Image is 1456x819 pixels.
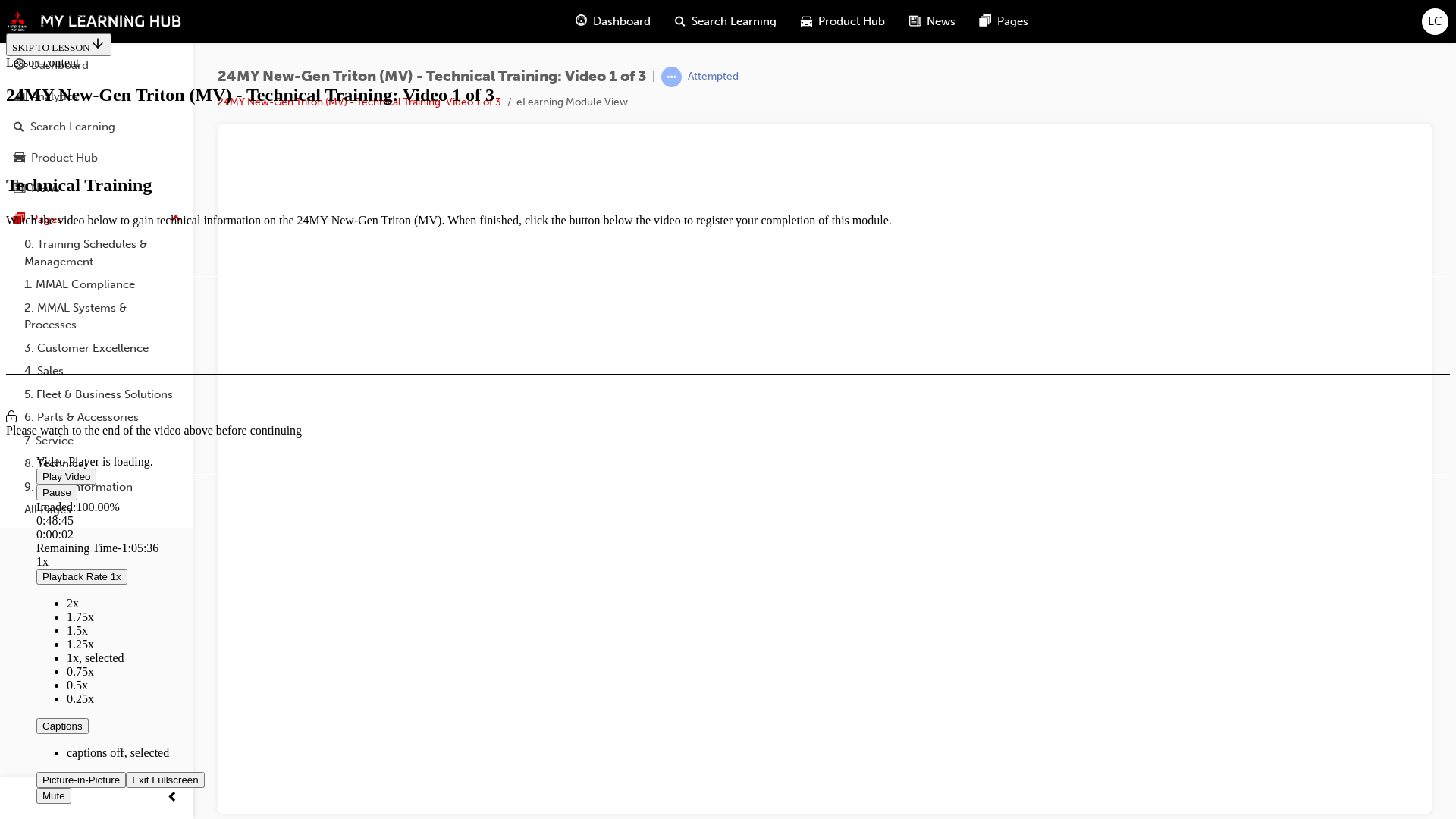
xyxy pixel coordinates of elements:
span: SKIP TO LESSON [12,42,105,53]
span: Lesson content [6,56,79,69]
button: SKIP TO LESSON [6,33,111,56]
div: 24MY New-Gen Triton (MV) - Technical Training: Video 1 of 3 [6,6,1450,20]
div: Top of page [6,20,1450,33]
div: 24MY New-Gen Triton (MV) - Technical Training: Video 1 of 3 [6,85,1450,105]
div: Please watch to the end of the video above before continuing [6,424,1450,438]
div: Video player [36,325,1420,325]
strong: Technical Training [6,175,152,195]
p: Watch the video below to gain technical information on the 24MY New-Gen Triton (MV). When finishe... [6,214,1450,227]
